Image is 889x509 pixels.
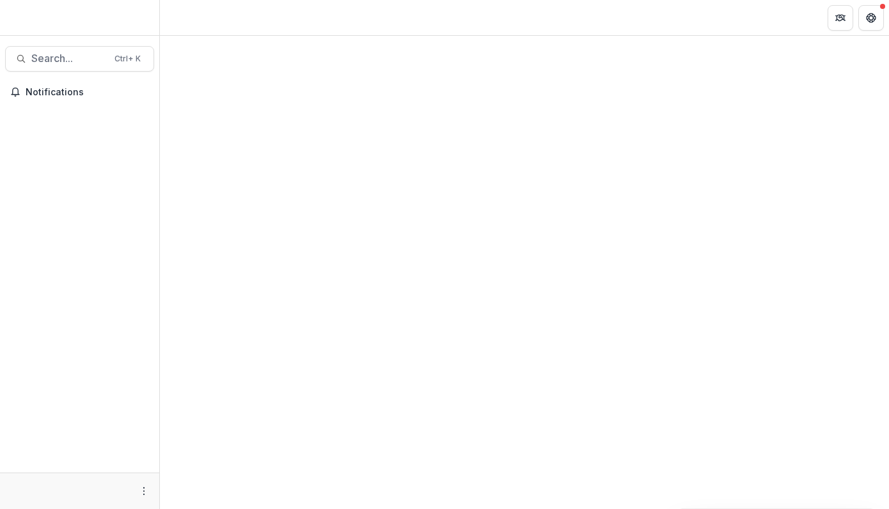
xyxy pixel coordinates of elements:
nav: breadcrumb [165,8,219,27]
span: Search... [31,52,107,65]
button: Get Help [858,5,884,31]
span: Notifications [26,87,149,98]
button: More [136,483,152,499]
button: Notifications [5,82,154,102]
div: Ctrl + K [112,52,143,66]
button: Search... [5,46,154,72]
button: Partners [828,5,853,31]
